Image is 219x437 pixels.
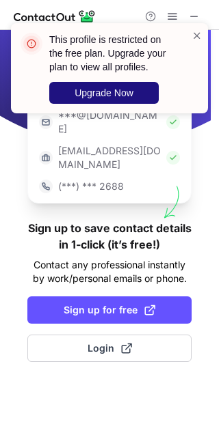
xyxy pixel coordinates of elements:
[27,335,192,362] button: Login
[58,144,161,171] p: [EMAIL_ADDRESS][DOMAIN_NAME]
[27,258,192,285] p: Contact any professional instantly by work/personal emails or phone.
[27,220,192,253] h1: Sign up to save contact details in 1-click (it’s free!)
[49,33,175,74] header: This profile is restricted on the free plan. Upgrade your plan to view all profiles.
[75,87,133,98] span: Upgrade Now
[39,151,53,165] img: https://contactout.com/extension/app/static/media/login-work-icon.638a5007170bc45168077fde17b29a1...
[166,151,180,165] img: Check Icon
[14,8,96,25] img: ContactOut v5.3.10
[21,33,42,55] img: error
[88,341,132,355] span: Login
[64,303,155,317] span: Sign up for free
[39,180,53,193] img: https://contactout.com/extension/app/static/media/login-phone-icon.bacfcb865e29de816d437549d7f4cb...
[27,296,192,324] button: Sign up for free
[49,82,159,104] button: Upgrade Now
